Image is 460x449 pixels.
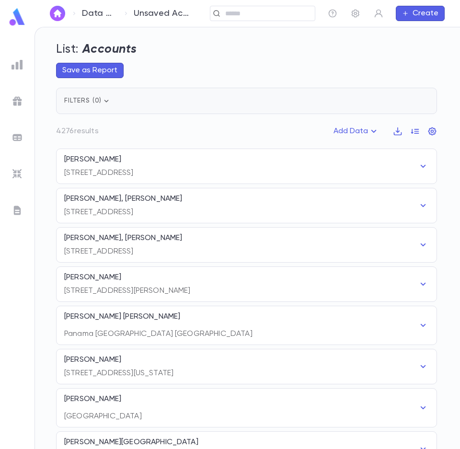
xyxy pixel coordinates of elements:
h5: List: [56,43,79,57]
button: Create [396,6,445,21]
img: batches_grey.339ca447c9d9533ef1741baa751efc33.svg [11,132,23,143]
p: [PERSON_NAME] [64,394,121,404]
p: [PERSON_NAME], [PERSON_NAME] [64,233,182,243]
p: [PERSON_NAME] [PERSON_NAME] [64,312,180,322]
p: [PERSON_NAME] [64,355,121,365]
p: [PERSON_NAME] [64,273,121,282]
button: Save as Report [56,63,124,78]
img: letters_grey.7941b92b52307dd3b8a917253454ce1c.svg [11,205,23,216]
p: [PERSON_NAME] [64,155,121,164]
p: [STREET_ADDRESS][PERSON_NAME] [64,286,191,296]
p: [PERSON_NAME][GEOGRAPHIC_DATA] [64,437,198,447]
p: [STREET_ADDRESS] [64,207,134,217]
h5: Accounts [82,43,137,57]
p: [GEOGRAPHIC_DATA] [64,412,142,421]
img: reports_grey.c525e4749d1bce6a11f5fe2a8de1b229.svg [11,59,23,70]
p: [STREET_ADDRESS] [64,168,134,178]
p: [PERSON_NAME], [PERSON_NAME] [64,194,182,204]
img: campaigns_grey.99e729a5f7ee94e3726e6486bddda8f1.svg [11,95,23,107]
img: home_white.a664292cf8c1dea59945f0da9f25487c.svg [52,10,63,17]
button: Add Data [328,124,385,139]
img: imports_grey.530a8a0e642e233f2baf0ef88e8c9fcb.svg [11,168,23,180]
img: logo [8,8,27,26]
p: Unsaved Account List [134,8,193,19]
p: [STREET_ADDRESS][US_STATE] [64,368,173,378]
span: Filters ( 0 ) [64,97,111,104]
p: [STREET_ADDRESS] [64,247,134,256]
p: Panama [GEOGRAPHIC_DATA] [GEOGRAPHIC_DATA] [64,329,253,339]
a: Data Center [82,8,117,19]
p: 4276 results [56,127,99,136]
